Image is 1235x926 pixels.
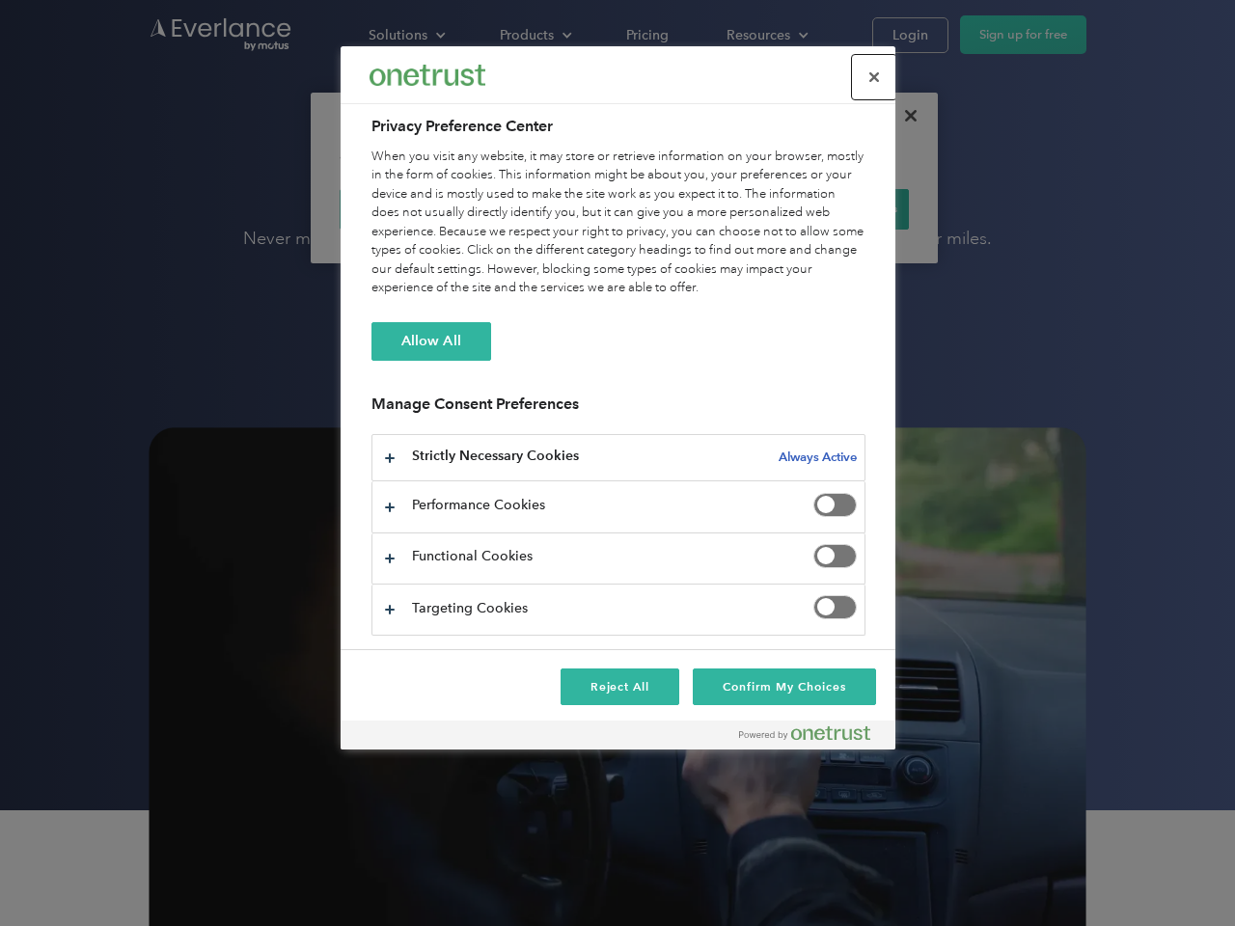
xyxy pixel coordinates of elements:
button: Close [853,56,895,98]
button: Reject All [561,668,680,705]
button: Allow All [371,322,491,361]
div: Preference center [341,46,895,749]
div: Privacy Preference Center [341,46,895,749]
img: Everlance [370,65,485,85]
img: Powered by OneTrust Opens in a new Tab [739,725,870,741]
button: Confirm My Choices [693,668,875,705]
h2: Privacy Preference Center [371,115,865,138]
h3: Manage Consent Preferences [371,395,865,424]
div: Everlance [370,56,485,95]
a: Powered by OneTrust Opens in a new Tab [739,725,886,749]
div: When you visit any website, it may store or retrieve information on your browser, mostly in the f... [371,148,865,298]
